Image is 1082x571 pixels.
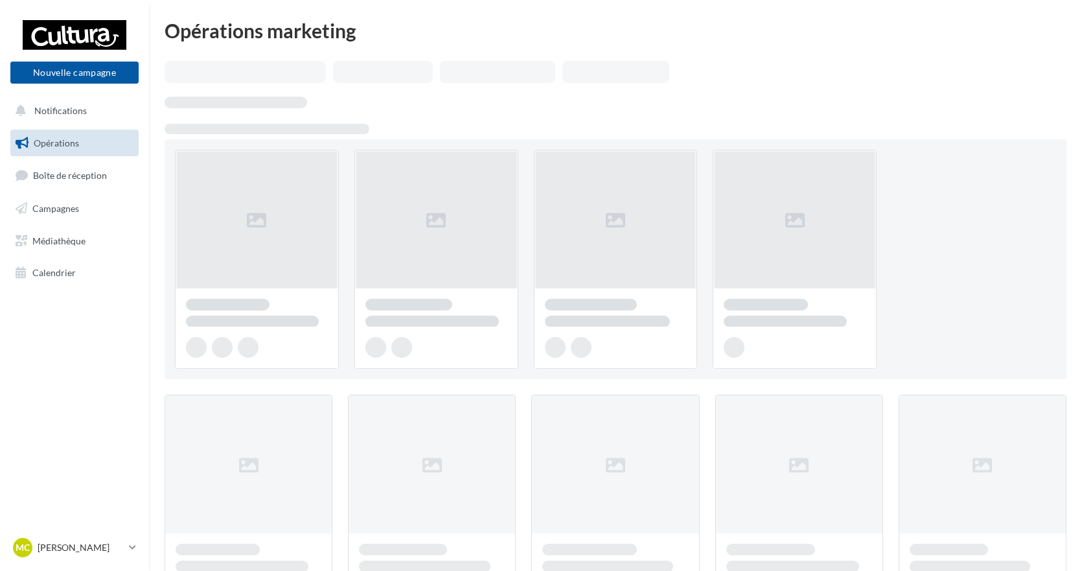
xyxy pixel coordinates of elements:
[32,203,79,214] span: Campagnes
[33,170,107,181] span: Boîte de réception
[165,21,1066,40] div: Opérations marketing
[34,137,79,148] span: Opérations
[34,105,87,116] span: Notifications
[8,130,141,157] a: Opérations
[8,161,141,189] a: Boîte de réception
[10,62,139,84] button: Nouvelle campagne
[32,235,86,246] span: Médiathèque
[32,267,76,278] span: Calendrier
[10,535,139,560] a: MC [PERSON_NAME]
[8,97,136,124] button: Notifications
[8,195,141,222] a: Campagnes
[8,227,141,255] a: Médiathèque
[8,259,141,286] a: Calendrier
[16,541,30,554] span: MC
[38,541,124,554] p: [PERSON_NAME]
